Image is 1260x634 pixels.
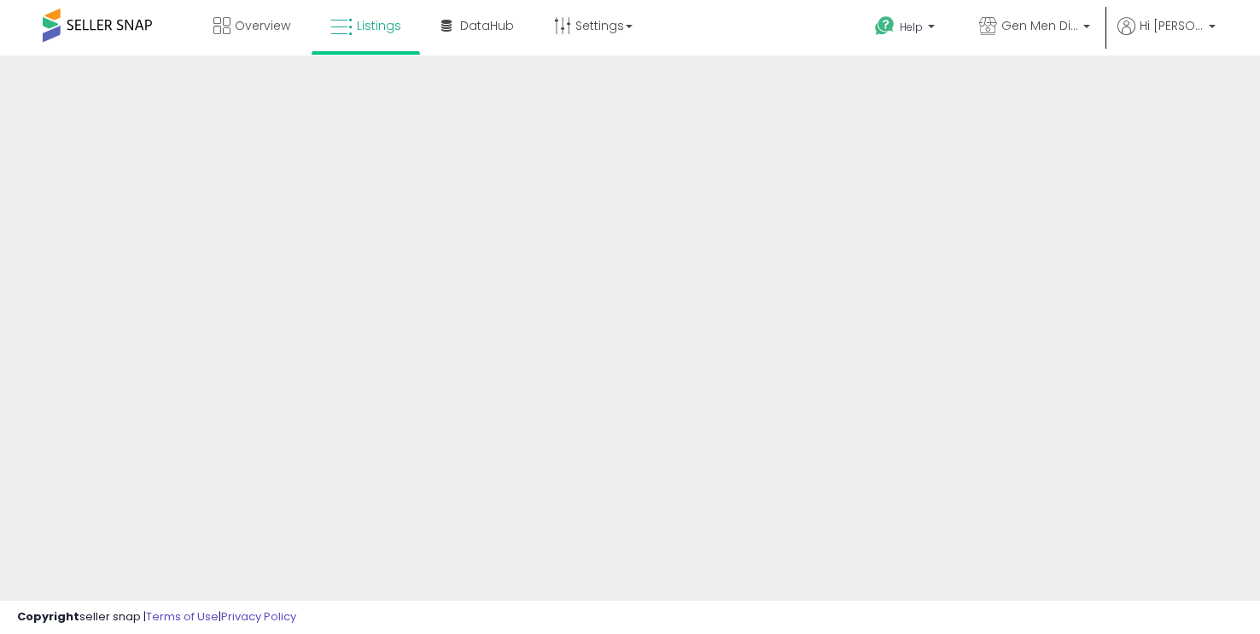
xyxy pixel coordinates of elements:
[460,17,514,34] span: DataHub
[221,608,296,625] a: Privacy Policy
[874,15,895,37] i: Get Help
[146,608,219,625] a: Terms of Use
[1001,17,1078,34] span: Gen Men Distributor
[900,20,923,34] span: Help
[1117,17,1216,56] a: Hi [PERSON_NAME]
[1140,17,1204,34] span: Hi [PERSON_NAME]
[17,608,79,625] strong: Copyright
[17,609,296,625] div: seller snap | |
[861,3,952,56] a: Help
[357,17,401,34] span: Listings
[235,17,290,34] span: Overview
